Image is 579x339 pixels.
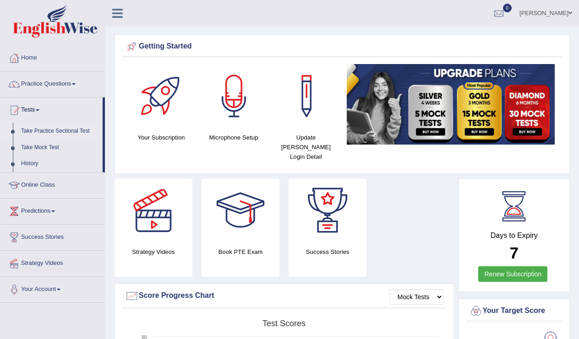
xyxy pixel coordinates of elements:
h4: Your Subscription [130,133,193,142]
a: Online Class [0,172,105,195]
h4: Microphone Setup [202,133,265,142]
img: small5.jpg [347,64,555,145]
a: Take Mock Test [17,140,103,156]
h4: Success Stories [289,247,366,257]
a: Home [0,45,105,68]
h4: Strategy Videos [115,247,192,257]
a: Your Account [0,277,105,300]
div: Getting Started [125,40,559,54]
a: Take Practice Sectional Test [17,123,103,140]
tspan: Test scores [262,319,306,328]
a: History [17,156,103,172]
span: 0 [503,4,512,12]
b: 7 [510,244,519,262]
a: Tests [0,97,103,120]
h4: Days to Expiry [469,231,560,240]
div: Your Target Score [469,304,560,318]
h4: Book PTE Exam [202,247,279,257]
h4: Update [PERSON_NAME] Login Detail [274,133,338,161]
a: Predictions [0,199,105,221]
a: Strategy Videos [0,251,105,274]
a: Success Stories [0,225,105,248]
div: Score Progress Chart [125,289,443,303]
a: Renew Subscription [478,266,547,282]
a: Practice Questions [0,71,105,94]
